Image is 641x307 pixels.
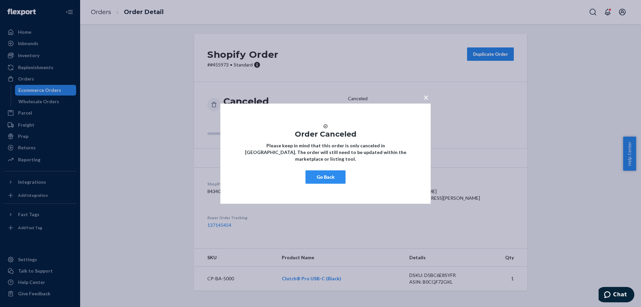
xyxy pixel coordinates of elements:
[240,130,411,138] h1: Order Canceled
[599,287,634,304] iframe: Opens a widget where you can chat to one of our agents
[305,170,346,184] button: Go Back
[245,143,406,162] strong: Please keep in mind that this order is only canceled in [GEOGRAPHIC_DATA]. The order will still n...
[423,91,429,103] span: ×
